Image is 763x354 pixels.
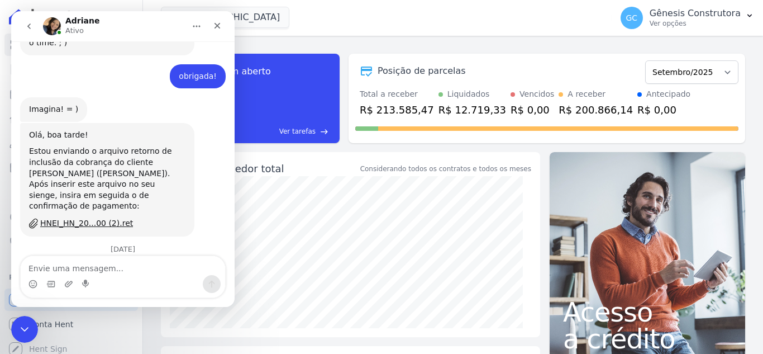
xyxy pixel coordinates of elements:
[360,88,434,100] div: Total a receber
[53,268,62,277] button: Upload do anexo
[159,53,214,78] div: obrigada!
[360,164,531,174] div: Considerando todos os contratos e todos os meses
[279,126,316,136] span: Ver tarefas
[4,83,138,105] a: Parcelas
[18,135,174,201] div: Estou enviando o arquivo retorno de inclusão da cobrança do cliente [PERSON_NAME] ([PERSON_NAME])...
[563,325,732,352] span: a crédito
[71,268,80,277] button: Start recording
[9,234,214,249] div: [DATE]
[9,86,214,112] div: Adriane diz…
[4,289,138,311] a: Recebíveis
[438,102,506,117] div: R$ 12.719,33
[185,161,358,176] div: Saldo devedor total
[447,88,490,100] div: Liquidados
[4,58,138,81] a: Contratos
[563,299,732,325] span: Acesso
[360,102,434,117] div: R$ 213.585,47
[9,112,214,234] div: Adriane diz…
[17,268,26,277] button: Selecionador de Emoji
[9,112,183,225] div: Olá, boa tarde!Estou enviando o arquivo retorno de inclusão da cobrança do cliente [PERSON_NAME] ...
[9,245,214,264] textarea: Envie uma mensagem...
[4,206,138,228] a: Crédito
[202,126,328,136] a: Ver tarefas east
[378,64,466,78] div: Posição de parcelas
[196,4,216,25] div: Fechar
[9,86,76,111] div: Imagina! = )
[650,8,741,19] p: Gênesis Construtora
[612,2,763,34] button: GC Gênesis Construtora Ver opções
[35,268,44,277] button: Selecionador de GIF
[519,88,554,100] div: Vencidos
[9,271,133,284] div: Plataformas
[168,60,206,71] div: obrigada!
[192,264,209,282] button: Enviar uma mensagem
[646,88,690,100] div: Antecipado
[559,102,633,117] div: R$ 200.866,14
[4,181,138,204] a: Transferências
[4,157,138,179] a: Minha Carteira
[29,206,122,218] div: HNEI_HN_20...00 (2).ret
[626,14,637,22] span: GC
[161,7,289,28] button: [GEOGRAPHIC_DATA]
[29,319,73,330] span: Conta Hent
[175,4,196,26] button: Início
[4,34,138,56] a: Visão Geral
[18,206,174,219] a: HNEI_HN_20...00 (2).ret
[4,230,138,253] a: Negativação
[18,119,174,130] div: Olá, boa tarde!
[511,102,554,117] div: R$ 0,00
[650,19,741,28] p: Ver opções
[637,102,690,117] div: R$ 0,00
[568,88,605,100] div: A receber
[11,11,235,307] iframe: Intercom live chat
[9,53,214,87] div: Gênesis diz…
[4,132,138,154] a: Clientes
[4,107,138,130] a: Lotes
[9,8,214,53] div: Adriane diz…
[4,313,138,336] a: Conta Hent
[320,128,328,136] span: east
[18,93,67,104] div: Imagina! = )
[54,14,73,25] p: Ativo
[11,316,38,343] iframe: Intercom live chat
